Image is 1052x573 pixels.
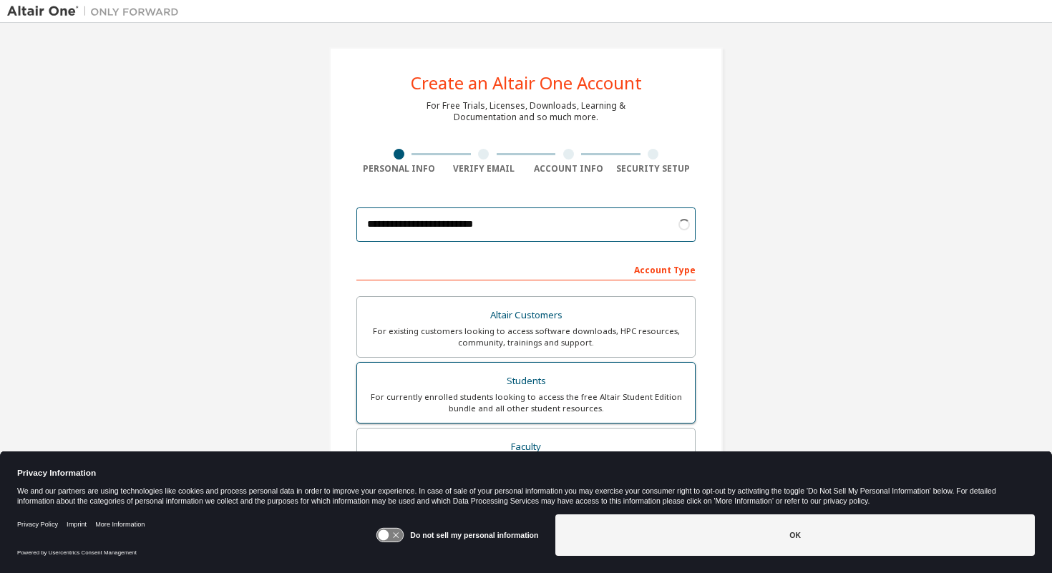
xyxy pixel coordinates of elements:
div: Security Setup [611,163,696,175]
div: Account Info [526,163,611,175]
div: For currently enrolled students looking to access the free Altair Student Edition bundle and all ... [366,391,686,414]
div: Account Type [356,258,696,280]
div: Students [366,371,686,391]
div: For Free Trials, Licenses, Downloads, Learning & Documentation and so much more. [427,100,625,123]
img: Altair One [7,4,186,19]
div: Verify Email [442,163,527,175]
div: Personal Info [356,163,442,175]
div: Altair Customers [366,305,686,325]
div: Create an Altair One Account [411,74,642,92]
div: For existing customers looking to access software downloads, HPC resources, community, trainings ... [366,325,686,348]
div: Faculty [366,437,686,457]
